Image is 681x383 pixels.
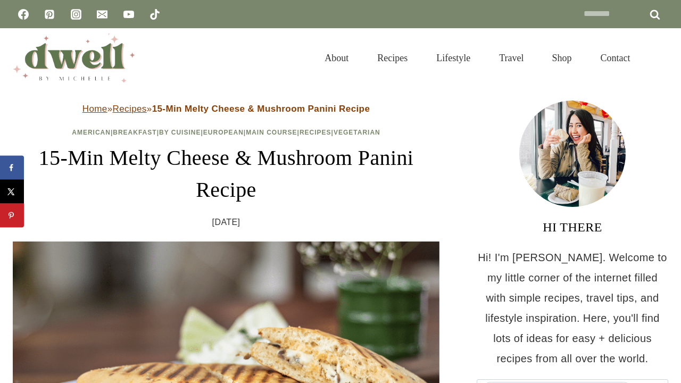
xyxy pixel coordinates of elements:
a: American [72,129,111,136]
span: » » [82,104,370,114]
h3: HI THERE [477,218,668,237]
span: | | | | | | [72,129,380,136]
strong: 15-Min Melty Cheese & Mushroom Panini Recipe [152,104,370,114]
a: About [310,39,363,77]
a: Vegetarian [334,129,380,136]
a: Recipes [363,39,422,77]
a: Contact [586,39,645,77]
nav: Primary Navigation [310,39,645,77]
a: Instagram [65,4,87,25]
button: View Search Form [650,49,668,67]
a: TikTok [144,4,165,25]
a: YouTube [118,4,139,25]
a: European [203,129,244,136]
a: Email [92,4,113,25]
a: Shop [538,39,586,77]
h1: 15-Min Melty Cheese & Mushroom Panini Recipe [13,142,439,206]
time: [DATE] [212,214,240,230]
a: Lifestyle [422,39,485,77]
a: By Cuisine [159,129,201,136]
a: Recipes [300,129,331,136]
a: Breakfast [113,129,156,136]
p: Hi! I'm [PERSON_NAME]. Welcome to my little corner of the internet filled with simple recipes, tr... [477,247,668,369]
a: Facebook [13,4,34,25]
a: Pinterest [39,4,60,25]
img: DWELL by michelle [13,34,135,82]
a: Home [82,104,107,114]
a: Travel [485,39,538,77]
a: Recipes [113,104,147,114]
a: Main Course [246,129,297,136]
